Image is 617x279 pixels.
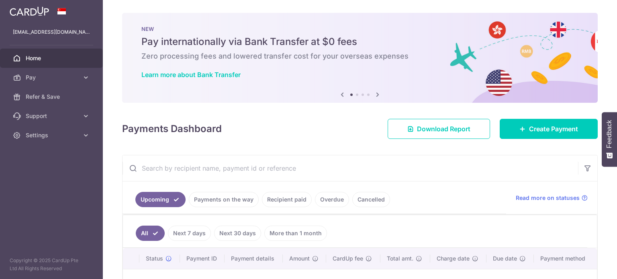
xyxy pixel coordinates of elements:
span: Create Payment [529,124,578,134]
img: Bank transfer banner [122,13,598,103]
span: Status [146,255,163,263]
th: Payment ID [180,248,225,269]
span: Home [26,54,79,62]
span: CardUp fee [333,255,363,263]
span: Read more on statuses [516,194,580,202]
a: Payments on the way [189,192,259,207]
a: More than 1 month [264,226,327,241]
h4: Payments Dashboard [122,122,222,136]
button: Feedback - Show survey [602,112,617,167]
a: All [136,226,165,241]
th: Payment method [534,248,597,269]
a: Create Payment [500,119,598,139]
span: Refer & Save [26,93,79,101]
span: Support [26,112,79,120]
img: CardUp [10,6,49,16]
input: Search by recipient name, payment id or reference [123,155,578,181]
h5: Pay internationally via Bank Transfer at $0 fees [141,35,578,48]
span: Feedback [606,120,613,148]
th: Payment details [225,248,283,269]
span: Amount [289,255,310,263]
a: Upcoming [135,192,186,207]
span: Due date [493,255,517,263]
h6: Zero processing fees and lowered transfer cost for your overseas expenses [141,51,578,61]
a: Next 30 days [214,226,261,241]
p: NEW [141,26,578,32]
a: Read more on statuses [516,194,588,202]
span: Total amt. [387,255,413,263]
span: Download Report [417,124,470,134]
a: Next 7 days [168,226,211,241]
a: Overdue [315,192,349,207]
a: Recipient paid [262,192,312,207]
a: Download Report [388,119,490,139]
span: Settings [26,131,79,139]
a: Cancelled [352,192,390,207]
span: Charge date [437,255,470,263]
span: Pay [26,73,79,81]
p: [EMAIL_ADDRESS][DOMAIN_NAME] [13,28,90,36]
a: Learn more about Bank Transfer [141,71,241,79]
